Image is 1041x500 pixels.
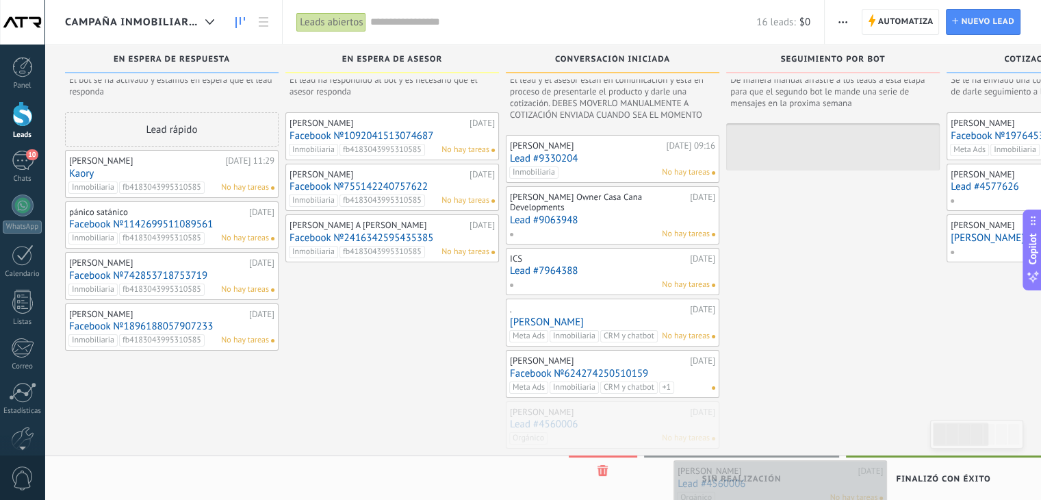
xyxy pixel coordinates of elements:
span: Inmobiliaria [289,195,338,207]
span: Inmobiliaria [509,166,558,179]
div: [DATE] [249,309,274,320]
button: Más [833,9,853,35]
a: Lead #9063948 [510,214,715,226]
span: fb4183043995310585 [119,232,205,245]
span: Inmobiliaria [289,246,338,258]
span: fb4183043995310585 [339,144,425,156]
span: Copilot [1026,234,1040,265]
span: No hay nada asignado [271,339,274,342]
span: EN ESPERA DE ASESOR [342,55,443,64]
span: No hay tareas [221,334,269,347]
div: [PERSON_NAME] [510,407,686,418]
span: De manera manual arrastre a los leads a esta etapa para que el segundo bot le mande una serie de ... [730,74,936,108]
span: No hay nada asignado [712,335,715,338]
span: No hay tareas [441,246,489,258]
div: Lead rápido [65,112,279,147]
span: No hay nada asignado [712,284,715,287]
div: CONVERSACIÓN INICIADA [513,55,712,66]
span: Meta Ads [950,144,989,156]
span: Meta Ads [509,330,548,342]
div: [DATE] [690,407,715,418]
span: 10 [26,149,38,160]
span: Automatiza [878,10,934,34]
span: No hay nada asignado [271,237,274,240]
a: Automatiza [862,9,940,35]
span: fb4183043995310585 [339,195,425,207]
a: Facebook №624274250510159 [510,368,715,379]
span: No hay tareas [662,432,710,445]
div: [DATE] [249,207,274,218]
div: [DATE] [470,220,495,231]
span: fb4183043995310585 [119,182,205,194]
a: Leads [229,9,252,36]
a: Facebook №1092041513074687 [290,130,495,142]
span: CRM y chatbot [600,382,658,394]
a: Facebook №1896188057907233 [69,321,274,332]
div: ICS [510,253,686,264]
div: EN ESPERA DE RESPUESTA [72,55,272,66]
a: Kaory [69,168,274,179]
div: [PERSON_NAME] [69,155,222,166]
div: SEGUIMIENTO POR BOT [733,55,933,66]
span: Nuevo lead [961,10,1014,34]
div: Listas [3,318,42,327]
span: Inmobiliaria [550,382,599,394]
span: No hay nada asignado [491,199,495,203]
span: No hay nada asignado [271,186,274,190]
span: 16 leads: [756,16,795,29]
span: No hay tareas [662,228,710,240]
div: [DATE] [690,192,715,213]
div: Correo [3,362,42,371]
span: No hay tareas [441,144,489,156]
a: Lista [252,9,275,36]
a: Facebook №755142240757622 [290,181,495,192]
span: fb4183043995310585 [119,334,205,347]
div: [DATE] [470,169,495,180]
span: CRM y chatbot [600,330,658,342]
span: $0 [799,16,810,29]
span: No hay nada asignado [712,233,715,236]
a: Nuevo lead [946,9,1020,35]
span: CONVERSACIÓN INICIADA [555,55,670,64]
div: [PERSON_NAME] [290,169,466,180]
span: No hay nada asignado [712,386,715,390]
div: [DATE] [249,258,274,268]
span: No hay nada asignado [491,251,495,254]
span: Inmobiliaria [68,284,118,296]
div: . [510,304,686,315]
div: WhatsApp [3,221,42,234]
div: Chats [3,175,42,184]
div: [PERSON_NAME] [69,258,246,268]
div: pánico satánico [69,207,246,218]
a: Facebook №2416342595435385 [290,232,495,244]
span: fb4183043995310585 [339,246,425,258]
div: [DATE] 11:29 [225,155,274,166]
span: No hay tareas [441,195,489,207]
a: Lead #4560006 [510,418,715,430]
span: Inmobiliaria [550,330,599,342]
a: Lead #7964388 [510,265,715,277]
span: No hay tareas [662,330,710,342]
div: Calendario [3,270,42,279]
span: Meta Ads [509,382,548,394]
div: [DATE] 09:16 [666,140,715,151]
span: No hay nada asignado [491,149,495,152]
div: [PERSON_NAME] Owner Casa Cana Developments [510,192,686,213]
div: [PERSON_NAME] [510,140,663,151]
span: Inmobiliaria [68,232,118,245]
span: Inmobiliaria [289,144,338,156]
span: No hay nada asignado [712,437,715,440]
div: Leads [3,131,42,140]
span: Inmobiliaria [68,182,118,194]
span: No hay tareas [662,166,710,179]
span: El lead ha respondido al bot y es necesario que el asesor responda [290,74,495,97]
span: CAMPAÑA INMOBILIARIA [65,16,200,29]
a: Facebook №742853718753719 [69,270,274,282]
div: [PERSON_NAME] [290,118,466,129]
div: [PERSON_NAME] [69,309,246,320]
div: [DATE] [690,253,715,264]
span: SEGUIMIENTO POR BOT [780,55,885,64]
a: Lead #9330204 [510,153,715,164]
span: Inmobiliaria [68,334,118,347]
span: El lead y el asesor están en comunicación y está en proceso de presentarle el producto y darle un... [510,74,715,120]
